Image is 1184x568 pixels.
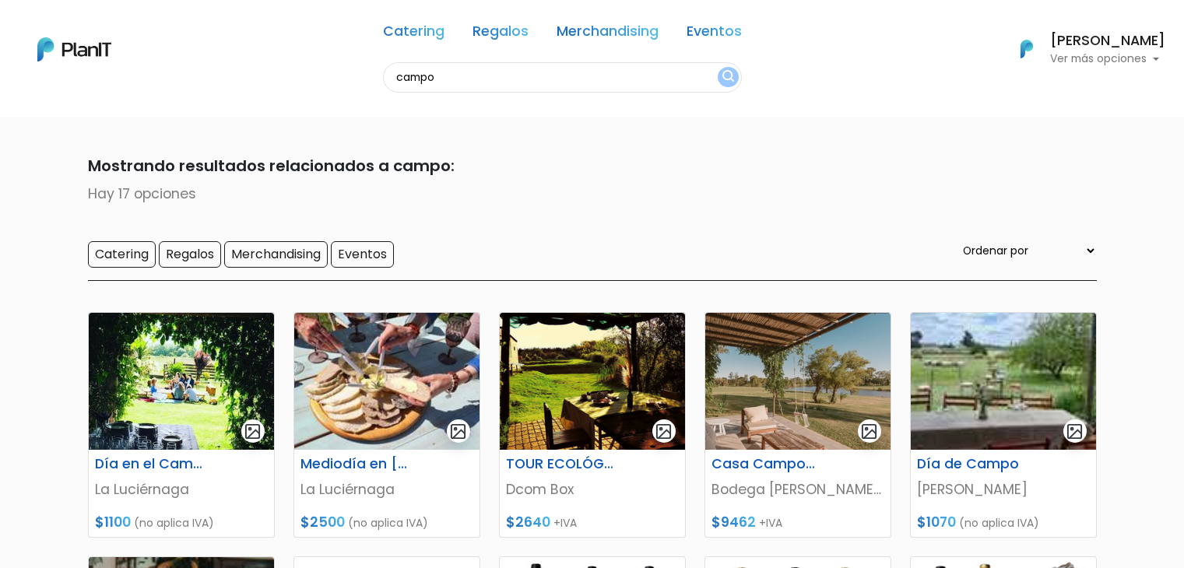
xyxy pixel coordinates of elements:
[88,312,275,538] a: gallery-light Día en el Campo La Luciérnaga $1100 (no aplica IVA)
[88,241,156,268] input: Catering
[711,479,884,500] p: Bodega [PERSON_NAME] Campotinto
[702,456,830,472] h6: Casa Campotinto
[557,25,659,44] a: Merchandising
[95,513,131,531] span: $1100
[1000,29,1165,69] button: PlanIt Logo [PERSON_NAME] Ver más opciones
[294,313,480,450] img: thumb_IMG-20220627-WA0021.jpg
[291,456,419,472] h6: Mediodía en [GEOGRAPHIC_DATA]
[499,312,686,538] a: gallery-light TOUR ECOLÓGICO - DÍA DE CAMPO EN EL HUMEDAL LA [PERSON_NAME] Dcom Box $2640 +IVA
[224,241,328,268] input: Merchandising
[917,513,956,531] span: $1070
[244,422,262,440] img: gallery-light
[908,456,1035,472] h6: Día de Campo
[331,241,394,268] input: Eventos
[383,62,742,93] input: Buscá regalos, desayunos, y más
[759,515,782,531] span: +IVA
[500,313,685,450] img: thumb_La_Macarena__2_.jpg
[348,515,428,531] span: (no aplica IVA)
[497,456,624,472] h6: TOUR ECOLÓGICO - DÍA DE CAMPO EN EL HUMEDAL LA [PERSON_NAME]
[293,312,480,538] a: gallery-light Mediodía en [GEOGRAPHIC_DATA] La Luciérnaga $2500 (no aplica IVA)
[1050,34,1165,48] h6: [PERSON_NAME]
[88,184,1097,204] p: Hay 17 opciones
[1050,54,1165,65] p: Ver más opciones
[1010,32,1044,66] img: PlanIt Logo
[134,515,214,531] span: (no aplica IVA)
[1066,422,1084,440] img: gallery-light
[705,313,891,450] img: thumb_Captura_de_pantalla_2023-07-20_143644.jpg
[687,25,742,44] a: Eventos
[655,422,673,440] img: gallery-light
[704,312,891,538] a: gallery-light Casa Campotinto Bodega [PERSON_NAME] Campotinto $9462 +IVA
[506,479,679,500] p: Dcom Box
[37,37,111,61] img: PlanIt Logo
[860,422,878,440] img: gallery-light
[553,515,577,531] span: +IVA
[910,312,1097,538] a: gallery-light Día de Campo [PERSON_NAME] $1070 (no aplica IVA)
[88,154,1097,177] p: Mostrando resultados relacionados a campo:
[959,515,1039,531] span: (no aplica IVA)
[911,313,1096,450] img: thumb_WhatsApp_Image_2025-08-19_at_19.37.06.jpeg
[449,422,467,440] img: gallery-light
[300,513,345,531] span: $2500
[917,479,1090,500] p: [PERSON_NAME]
[722,70,734,85] img: search_button-432b6d5273f82d61273b3651a40e1bd1b912527efae98b1b7a1b2c0702e16a8d.svg
[383,25,444,44] a: Catering
[711,513,756,531] span: $9462
[473,25,529,44] a: Regalos
[159,241,221,268] input: Regalos
[300,479,473,500] p: La Luciérnaga
[89,313,274,450] img: thumb_IMG-20220627-WA0013.jpg
[506,513,550,531] span: $2640
[86,456,213,472] h6: Día en el Campo
[95,479,268,500] p: La Luciérnaga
